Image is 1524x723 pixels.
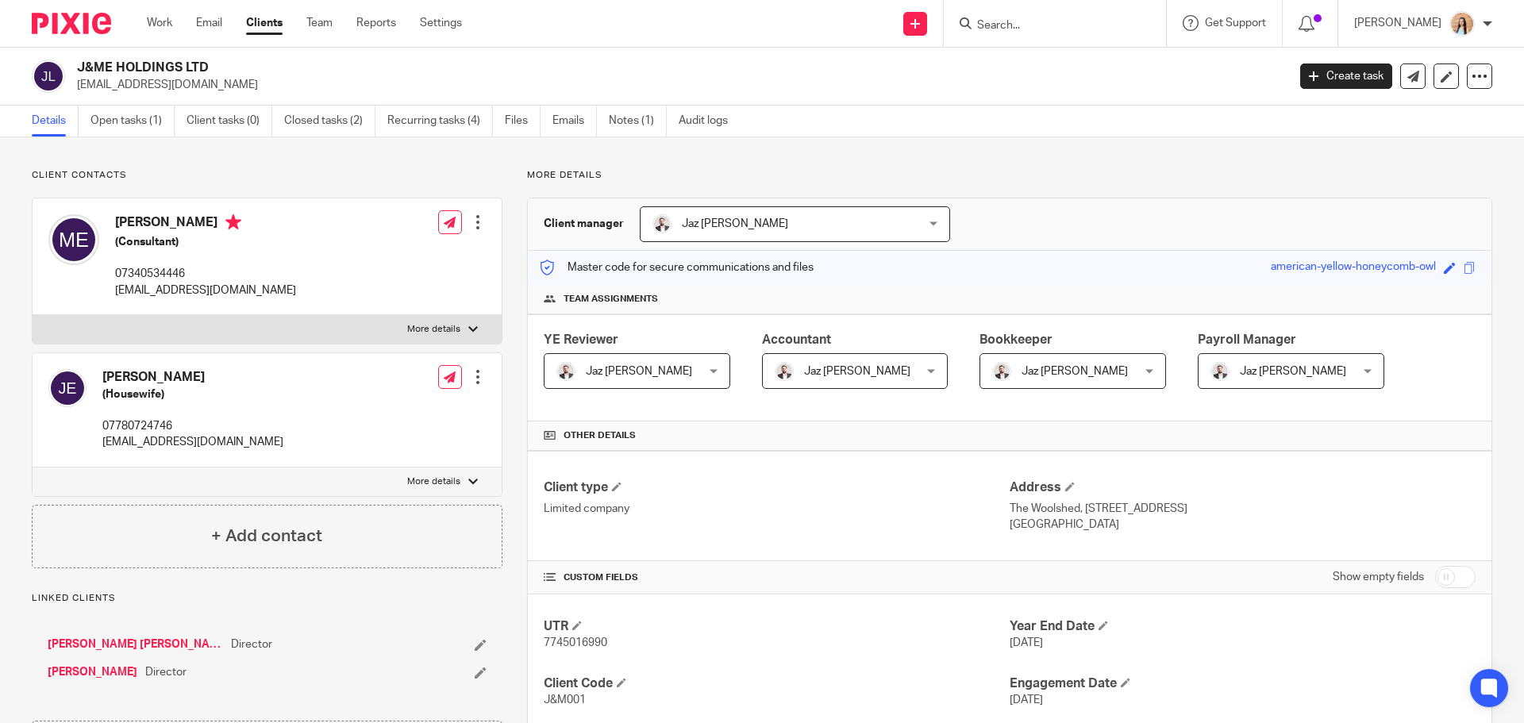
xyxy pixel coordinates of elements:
[211,524,322,548] h4: + Add contact
[77,60,1037,76] h2: J&ME HOLDINGS LTD
[682,218,788,229] span: Jaz [PERSON_NAME]
[77,77,1276,93] p: [EMAIL_ADDRESS][DOMAIN_NAME]
[284,106,375,137] a: Closed tasks (2)
[115,234,296,250] h5: (Consultant)
[552,106,597,137] a: Emails
[1010,517,1476,533] p: [GEOGRAPHIC_DATA]
[102,369,283,386] h4: [PERSON_NAME]
[115,214,296,234] h4: [PERSON_NAME]
[246,15,283,31] a: Clients
[652,214,672,233] img: 48292-0008-compressed%20square.jpg
[48,214,99,265] img: svg%3E
[505,106,541,137] a: Files
[48,369,87,407] img: svg%3E
[1210,362,1230,381] img: 48292-0008-compressed%20square.jpg
[679,106,740,137] a: Audit logs
[1010,479,1476,496] h4: Address
[1205,17,1266,29] span: Get Support
[1010,501,1476,517] p: The Woolshed, [STREET_ADDRESS]
[90,106,175,137] a: Open tasks (1)
[762,333,831,346] span: Accountant
[1333,569,1424,585] label: Show empty fields
[544,618,1010,635] h4: UTR
[356,15,396,31] a: Reports
[306,15,333,31] a: Team
[115,283,296,298] p: [EMAIL_ADDRESS][DOMAIN_NAME]
[992,362,1011,381] img: 48292-0008-compressed%20square.jpg
[32,13,111,34] img: Pixie
[1010,675,1476,692] h4: Engagement Date
[1240,366,1346,377] span: Jaz [PERSON_NAME]
[102,418,283,434] p: 07780724746
[1300,63,1392,89] a: Create task
[544,675,1010,692] h4: Client Code
[147,15,172,31] a: Work
[32,592,502,605] p: Linked clients
[1271,259,1436,277] div: american-yellow-honeycomb-owl
[48,636,223,652] a: [PERSON_NAME] [PERSON_NAME]
[407,323,460,336] p: More details
[196,15,222,31] a: Email
[1022,366,1128,377] span: Jaz [PERSON_NAME]
[231,636,272,652] span: Director
[1010,618,1476,635] h4: Year End Date
[187,106,272,137] a: Client tasks (0)
[564,293,658,306] span: Team assignments
[544,571,1010,584] h4: CUSTOM FIELDS
[1010,694,1043,706] span: [DATE]
[544,333,618,346] span: YE Reviewer
[102,434,283,450] p: [EMAIL_ADDRESS][DOMAIN_NAME]
[609,106,667,137] a: Notes (1)
[32,106,79,137] a: Details
[32,60,65,93] img: svg%3E
[775,362,794,381] img: 48292-0008-compressed%20square.jpg
[102,386,283,402] h5: (Housewife)
[115,266,296,282] p: 07340534446
[540,260,814,275] p: Master code for secure communications and files
[1449,11,1475,37] img: Linkedin%20Posts%20-%20Client%20success%20stories%20(1).png
[979,333,1053,346] span: Bookkeeper
[586,366,692,377] span: Jaz [PERSON_NAME]
[976,19,1118,33] input: Search
[1354,15,1441,31] p: [PERSON_NAME]
[407,475,460,488] p: More details
[544,216,624,232] h3: Client manager
[556,362,575,381] img: 48292-0008-compressed%20square.jpg
[420,15,462,31] a: Settings
[387,106,493,137] a: Recurring tasks (4)
[544,479,1010,496] h4: Client type
[1198,333,1296,346] span: Payroll Manager
[564,429,636,442] span: Other details
[804,366,910,377] span: Jaz [PERSON_NAME]
[544,694,586,706] span: J&M001
[48,664,137,680] a: [PERSON_NAME]
[544,501,1010,517] p: Limited company
[225,214,241,230] i: Primary
[145,664,187,680] span: Director
[544,637,607,648] span: 7745016990
[527,169,1492,182] p: More details
[1010,637,1043,648] span: [DATE]
[32,169,502,182] p: Client contacts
